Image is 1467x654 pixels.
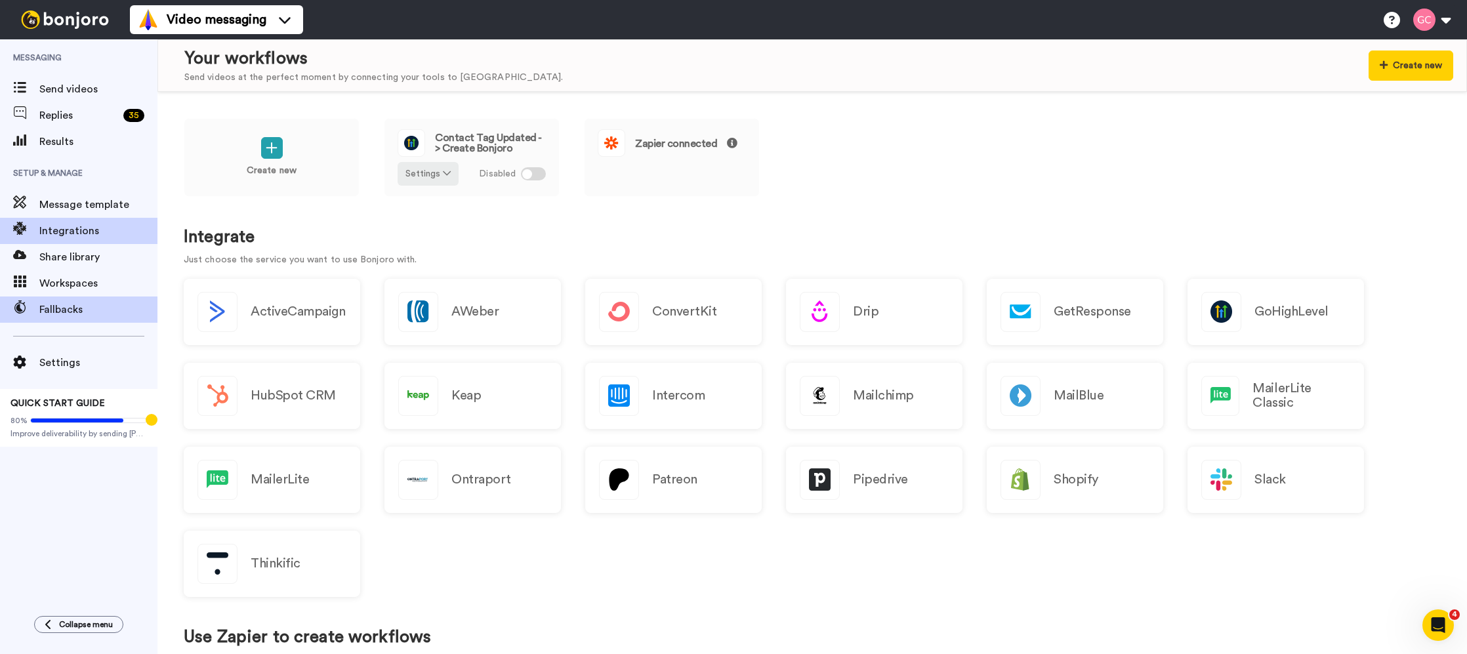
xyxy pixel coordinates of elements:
a: Intercom [585,363,762,429]
h2: Mailchimp [853,388,914,403]
a: GoHighLevel [1188,279,1364,345]
img: logo_pipedrive.png [800,460,839,499]
h2: Thinkific [251,556,300,571]
img: logo_mailchimp.svg [800,377,839,415]
div: Send videos at the perfect moment by connecting your tools to [GEOGRAPHIC_DATA]. [184,71,563,85]
h2: HubSpot CRM [251,388,336,403]
button: Collapse menu [34,616,123,633]
h2: MailerLite Classic [1252,381,1350,410]
img: logo_mailblue.png [1001,377,1040,415]
h2: Shopify [1054,472,1098,487]
h2: Intercom [652,388,705,403]
button: ActiveCampaign [184,279,360,345]
a: MailerLite [184,447,360,513]
span: Workspaces [39,276,157,291]
span: Disabled [479,167,516,181]
span: Improve deliverability by sending [PERSON_NAME]’s from your own email [10,428,147,439]
h2: ConvertKit [652,304,716,319]
img: logo_activecampaign.svg [198,293,237,331]
span: Integrations [39,223,157,239]
img: bj-logo-header-white.svg [16,10,114,29]
a: AWeber [384,279,561,345]
a: HubSpot CRM [184,363,360,429]
h2: Ontraport [451,472,511,487]
img: logo_getresponse.svg [1001,293,1040,331]
div: Your workflows [184,47,563,71]
a: MailerLite Classic [1188,363,1364,429]
button: Settings [398,162,459,186]
span: Contact Tag Updated -> Create Bonjoro [435,133,546,153]
h2: Keap [451,388,481,403]
a: ConvertKit [585,279,762,345]
a: Shopify [987,447,1163,513]
h2: MailerLite [251,472,309,487]
h1: Use Zapier to create workflows [184,628,431,647]
span: Message template [39,197,157,213]
span: Video messaging [167,10,266,29]
img: logo_aweber.svg [399,293,438,331]
img: logo_zapier.svg [598,130,625,156]
h2: GetResponse [1054,304,1131,319]
h1: Integrate [184,228,1441,247]
a: Mailchimp [786,363,962,429]
img: logo_gohighlevel.png [398,130,424,156]
span: Results [39,134,157,150]
a: Contact Tag Updated -> Create BonjoroSettings Disabled [384,118,560,197]
a: Pipedrive [786,447,962,513]
img: logo_patreon.svg [600,460,638,499]
button: Create new [1369,51,1453,81]
h2: Patreon [652,472,697,487]
img: logo_mailerlite.svg [1202,377,1239,415]
img: logo_intercom.svg [600,377,638,415]
a: Ontraport [384,447,561,513]
img: logo_shopify.svg [1001,460,1040,499]
a: GetResponse [987,279,1163,345]
img: logo_ontraport.svg [399,460,438,499]
span: 80% [10,415,28,426]
h2: Drip [853,304,878,319]
h2: MailBlue [1054,388,1104,403]
h2: AWeber [451,304,499,319]
a: Drip [786,279,962,345]
span: Collapse menu [59,619,113,630]
div: Tooltip anchor [146,414,157,426]
a: MailBlue [987,363,1163,429]
span: Send videos [39,81,157,97]
img: logo_mailerlite.svg [198,460,237,499]
span: QUICK START GUIDE [10,399,105,408]
span: Share library [39,249,157,265]
span: Settings [39,355,157,371]
a: Zapier connected [584,118,760,197]
iframe: Intercom live chat [1422,609,1454,641]
h2: Slack [1254,472,1286,487]
span: 4 [1449,609,1460,620]
img: logo_drip.svg [800,293,839,331]
a: Thinkific [184,531,360,597]
img: logo_thinkific.svg [198,544,237,583]
img: logo_keap.svg [399,377,438,415]
div: 35 [123,109,144,122]
span: Fallbacks [39,302,157,317]
img: logo_slack.svg [1202,460,1241,499]
img: vm-color.svg [138,9,159,30]
p: Create new [247,164,297,178]
h2: ActiveCampaign [251,304,345,319]
a: Keap [384,363,561,429]
a: Slack [1188,447,1364,513]
a: Create new [184,118,360,197]
img: logo_convertkit.svg [600,293,638,331]
img: logo_hubspot.svg [198,377,237,415]
img: logo_gohighlevel.png [1202,293,1241,331]
h2: Pipedrive [853,472,908,487]
p: Just choose the service you want to use Bonjoro with. [184,253,1441,267]
a: Patreon [585,447,762,513]
h2: GoHighLevel [1254,304,1329,319]
span: Zapier connected [635,138,737,149]
span: Replies [39,108,118,123]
